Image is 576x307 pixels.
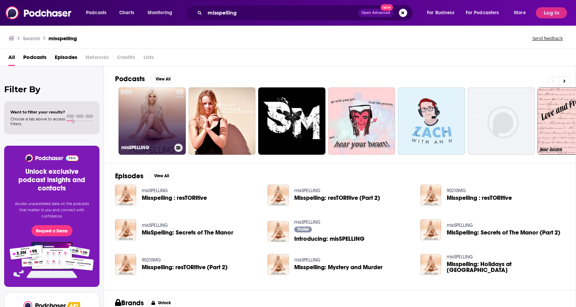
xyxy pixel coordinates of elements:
[86,52,109,66] span: Networks
[115,7,138,18] a: Charts
[447,222,473,228] a: misSPELLING
[268,254,289,275] img: Misspelling: Mystery and Murder
[148,8,172,18] span: Monitoring
[268,185,289,206] img: Misspelling: resTORItive (Part 2)
[447,195,512,201] a: Misspelling : resTORItive
[142,230,233,236] a: MisSpelling: Secrets of The Manor
[12,201,91,220] p: Access unparalleled data on the podcasts that matter to you and connect with confidence.
[297,227,309,231] span: Trailer
[10,110,65,114] span: Want to filter your results?
[23,35,40,42] h3: Search
[119,87,186,155] a: misSPELLING
[514,8,526,18] span: More
[466,8,499,18] span: For Podcasters
[115,172,143,180] h2: Episodes
[115,185,136,206] img: Misspelling : resTORItive
[23,52,46,66] a: Podcasts
[12,168,91,193] h3: Unlock exclusive podcast insights and contacts
[6,6,72,19] img: Podchaser - Follow, Share and Rate Podcasts
[447,188,466,194] a: 90210MG
[8,52,15,66] a: All
[115,219,136,240] img: MisSpelling: Secrets of The Manor
[150,75,175,83] button: View All
[142,264,228,270] a: Misspelling: resTORItive (Part 2)
[149,172,174,180] button: View All
[115,75,175,83] a: PodcastsView All
[142,195,207,201] a: Misspelling : resTORItive
[55,52,77,66] a: Episodes
[142,257,161,263] a: 90210MG
[427,8,454,18] span: For Business
[358,9,393,17] button: Open AdvancedNew
[49,35,77,42] h3: misspelling
[461,7,509,18] button: open menu
[25,154,79,162] img: Podchaser - Follow, Share and Rate Podcasts
[4,84,99,94] h2: Filter By
[115,254,136,275] img: Misspelling: resTORItive (Part 2)
[509,7,534,18] button: open menu
[142,222,168,228] a: misSPELLING
[268,221,289,242] img: Introducing: misSPELLING
[7,242,96,279] img: Pro Features
[381,4,393,11] span: New
[142,188,168,194] a: misSPELLING
[10,117,65,126] span: Choose a tab above to access filters.
[143,7,181,18] button: open menu
[420,185,442,206] img: Misspelling : resTORItive
[81,7,115,18] button: open menu
[119,8,134,18] span: Charts
[294,188,321,194] a: misSPELLING
[117,52,135,66] span: Credits
[86,8,106,18] span: Podcasts
[294,219,321,225] a: misSPELLING
[447,254,473,260] a: misSPELLING
[420,219,442,240] img: MisSpelling: Secrets of The Manor (Part 2)
[205,7,358,18] input: Search podcasts, credits, & more...
[121,145,172,151] h3: misSPELLING
[422,7,463,18] button: open menu
[115,172,174,180] a: EpisodesView All
[530,35,565,41] button: Send feedback
[294,236,365,242] a: Introducing: misSPELLING
[147,299,176,307] button: Unlock
[447,261,565,273] a: Misspelling: Holidays at The Manor
[294,257,321,263] a: misSPELLING
[536,7,567,18] button: Log In
[294,264,383,270] a: Misspelling: Mystery and Murder
[294,195,380,201] a: Misspelling: resTORItive (Part 2)
[32,225,72,236] button: Request a Demo
[115,75,145,83] h2: Podcasts
[361,11,390,15] span: Open Advanced
[447,261,565,273] span: Misspelling: Holidays at [GEOGRAPHIC_DATA]
[143,52,154,66] span: Lists
[192,5,420,21] div: Search podcasts, credits, & more...
[447,230,560,236] a: MisSpelling: Secrets of The Manor (Part 2)
[420,254,442,275] img: Misspelling: Holidays at The Manor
